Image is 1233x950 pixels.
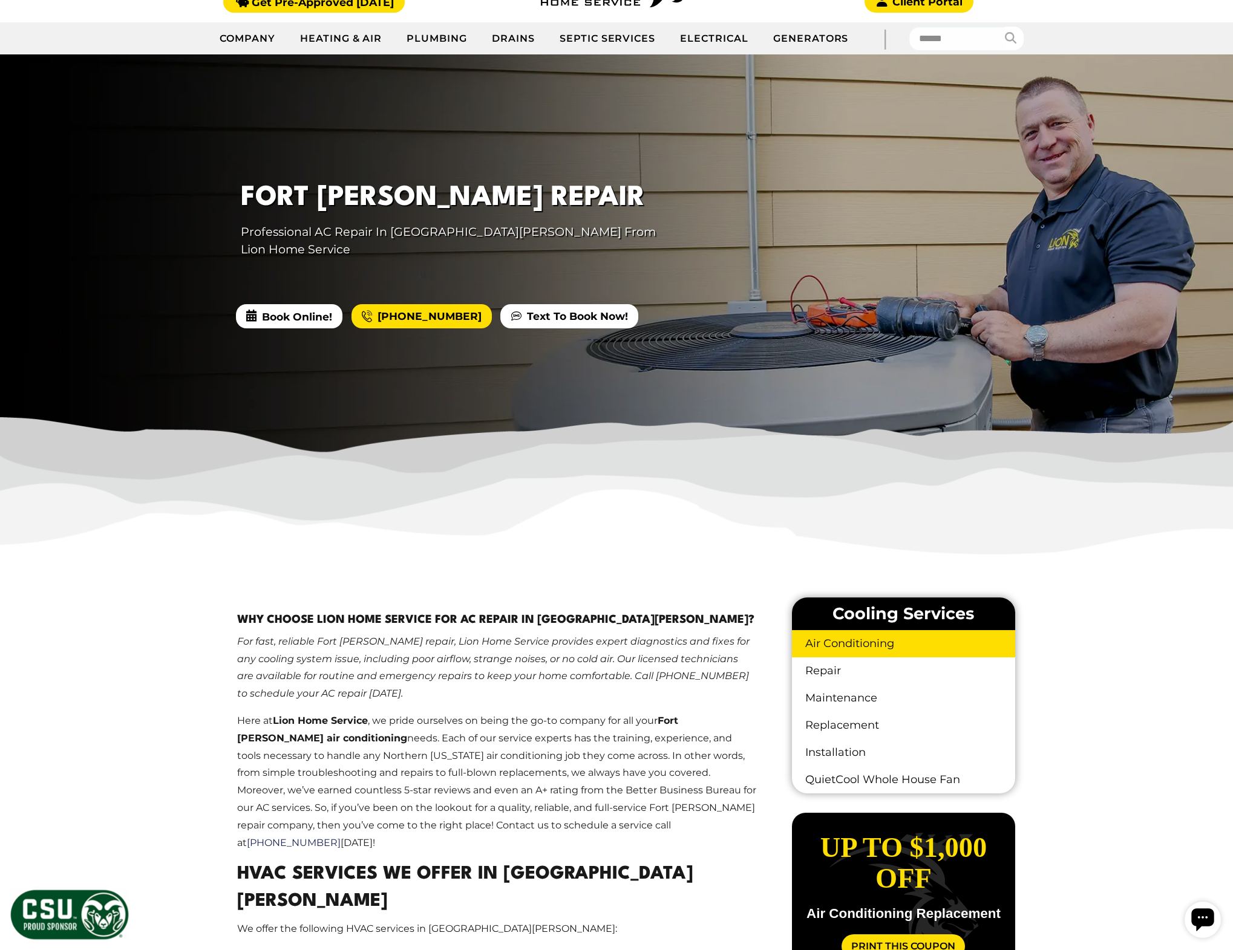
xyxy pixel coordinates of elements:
h3: Why Choose Lion Home Service For AC Repair In [GEOGRAPHIC_DATA][PERSON_NAME]? [237,611,757,628]
strong: Fort [PERSON_NAME] air conditioning [237,715,678,744]
a: Drains [480,24,548,54]
a: Heating & Air [288,24,394,54]
img: CSU Sponsor Badge [9,888,130,941]
a: Repair [792,657,1015,685]
p: Professional AC Repair In [GEOGRAPHIC_DATA][PERSON_NAME] From Lion Home Service [241,223,681,258]
div: Open chat widget [5,5,41,41]
h1: Fort [PERSON_NAME] Repair [241,178,681,218]
li: Cooling Services [792,597,1015,630]
a: Electrical [668,24,761,54]
a: Installation [792,739,1015,766]
a: Replacement [792,712,1015,739]
a: QuietCool Whole House Fan [792,766,1015,793]
a: Company [208,24,288,54]
span: Up to $1,000 off [820,832,987,894]
a: Text To Book Now! [500,304,638,328]
a: Air Conditioning [792,630,1015,657]
div: | [860,22,909,54]
em: For fast, reliable Fort [PERSON_NAME] repair, Lion Home Service provides expert diagnostics and f... [237,636,750,699]
a: Plumbing [394,24,480,54]
a: [PHONE_NUMBER] [247,837,341,848]
span: Book Online! [236,304,342,328]
a: Generators [761,24,861,54]
p: Air Conditioning Replacement [802,907,1006,920]
a: Maintenance [792,685,1015,712]
h2: HVAC Services We Offer in [GEOGRAPHIC_DATA][PERSON_NAME] [237,861,757,916]
p: We offer the following HVAC services in [GEOGRAPHIC_DATA][PERSON_NAME]: [237,920,757,938]
strong: Lion Home Service [273,715,368,726]
a: [PHONE_NUMBER] [352,304,492,328]
a: Septic Services [548,24,668,54]
p: Here at , we pride ourselves on being the go-to company for all your needs. Each of our service e... [237,712,757,851]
